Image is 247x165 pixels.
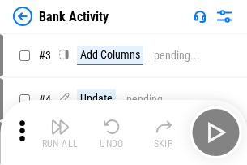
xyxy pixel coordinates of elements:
img: Back [13,7,32,26]
img: Settings menu [215,7,234,26]
div: pending... [126,93,172,106]
div: Add Columns [77,46,143,65]
span: # 3 [39,49,51,62]
div: Bank Activity [39,9,109,24]
span: # 4 [39,93,51,106]
div: pending... [154,50,200,62]
img: Support [194,10,207,23]
div: Update [77,89,116,109]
